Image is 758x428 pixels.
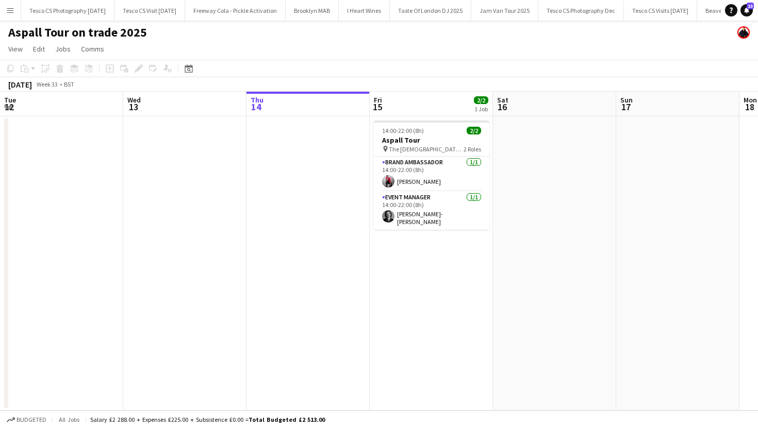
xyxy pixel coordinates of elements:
h1: Aspall Tour on trade 2025 [8,25,147,40]
span: 2/2 [467,127,481,134]
span: Fri [374,95,382,105]
h3: Aspall Tour [374,135,489,145]
span: 13 [126,101,141,113]
button: Tesco CS Visit [DATE] [114,1,185,21]
div: 1 Job [474,105,488,113]
button: Tesco CS Photography Dec [538,1,624,21]
span: 13 [747,3,754,9]
span: The [DEMOGRAPHIC_DATA] NW3 [389,145,464,153]
span: Week 33 [34,80,60,88]
a: Edit [29,42,49,56]
span: 12 [3,101,16,113]
span: Tue [4,95,16,105]
span: 16 [496,101,508,113]
span: Edit [33,44,45,54]
button: Brooklyn MAB [286,1,339,21]
div: BST [64,80,74,88]
span: Budgeted [17,416,46,423]
span: 2/2 [474,96,488,104]
app-job-card: 14:00-22:00 (8h)2/2Aspall Tour The [DEMOGRAPHIC_DATA] NW32 RolesBrand Ambassador1/114:00-22:00 (8... [374,121,489,230]
span: 2 Roles [464,145,481,153]
span: Total Budgeted £2 513.00 [249,416,325,423]
div: [DATE] [8,79,32,90]
span: 17 [619,101,633,113]
button: Tesco CS Photography [DATE] [21,1,114,21]
span: 14:00-22:00 (8h) [382,127,424,134]
span: Jobs [55,44,71,54]
span: Wed [127,95,141,105]
button: I Heart Wines [339,1,390,21]
span: Sun [620,95,633,105]
button: Taste Of London DJ 2025 [390,1,471,21]
a: 13 [740,4,753,16]
button: Budgeted [5,414,48,425]
span: Thu [251,95,263,105]
app-user-avatar: Danielle Ferguson [737,26,750,39]
span: Mon [744,95,757,105]
button: Jam Van Tour 2025 [471,1,538,21]
span: View [8,44,23,54]
button: Tesco CS Visits [DATE] [624,1,697,21]
span: Sat [497,95,508,105]
span: 18 [742,101,757,113]
a: Comms [77,42,108,56]
button: Freeway Cola - Pickle Activation [185,1,286,21]
span: All jobs [57,416,81,423]
span: 14 [249,101,263,113]
div: Salary £2 288.00 + Expenses £225.00 + Subsistence £0.00 = [90,416,325,423]
span: Comms [81,44,104,54]
a: View [4,42,27,56]
app-card-role: Brand Ambassador1/114:00-22:00 (8h)[PERSON_NAME] [374,157,489,192]
app-card-role: Event Manager1/114:00-22:00 (8h)[PERSON_NAME]-[PERSON_NAME] [374,192,489,230]
a: Jobs [51,42,75,56]
span: 15 [372,101,382,113]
